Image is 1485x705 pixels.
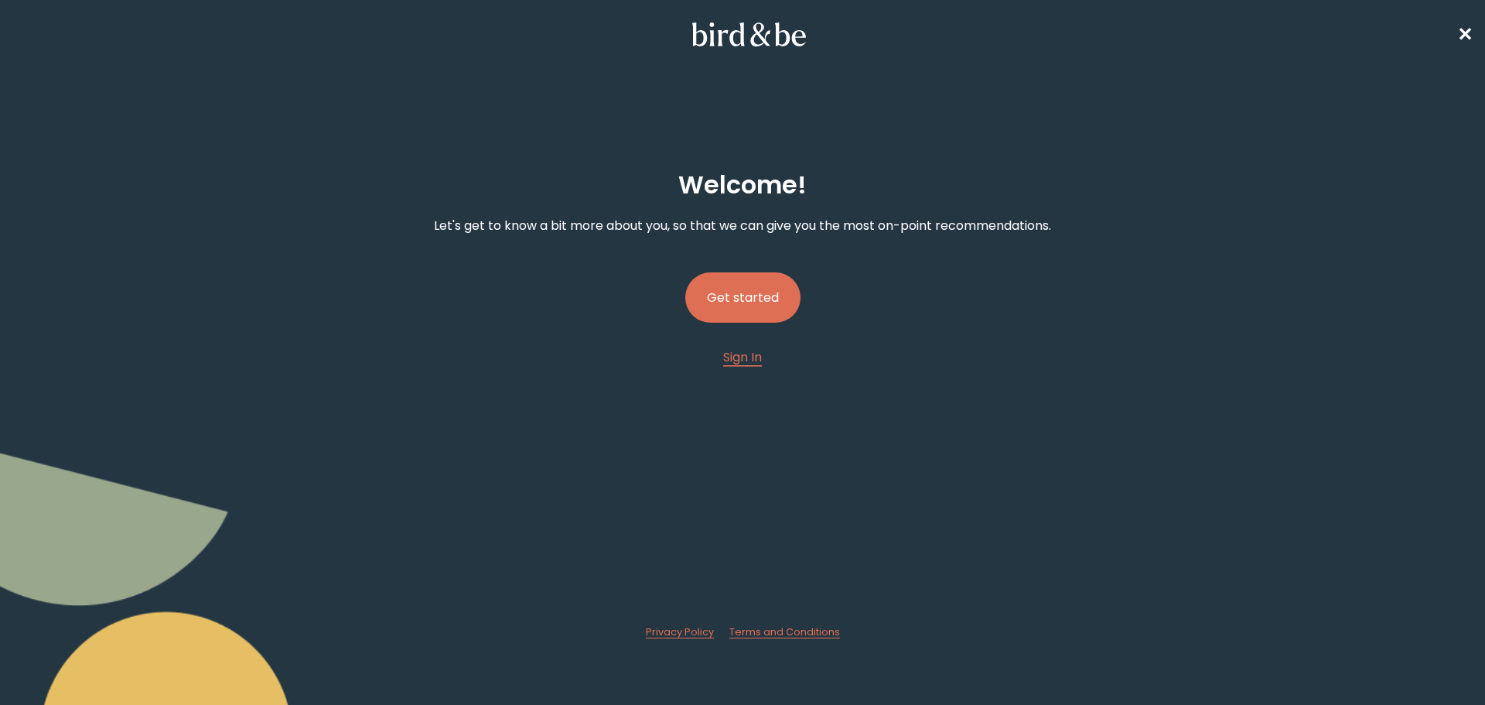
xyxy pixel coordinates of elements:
[434,216,1051,235] p: Let's get to know a bit more about you, so that we can give you the most on-point recommendations.
[685,248,801,347] a: Get started
[1457,21,1473,48] a: ✕
[678,166,807,204] h2: Welcome !
[729,625,840,638] span: Terms and Conditions
[723,347,762,367] a: Sign In
[729,625,840,639] a: Terms and Conditions
[685,272,801,323] button: Get started
[1408,632,1470,690] iframe: Gorgias live chat messenger
[1457,22,1473,47] span: ✕
[723,348,762,366] span: Sign In
[646,625,714,639] a: Privacy Policy
[646,625,714,638] span: Privacy Policy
